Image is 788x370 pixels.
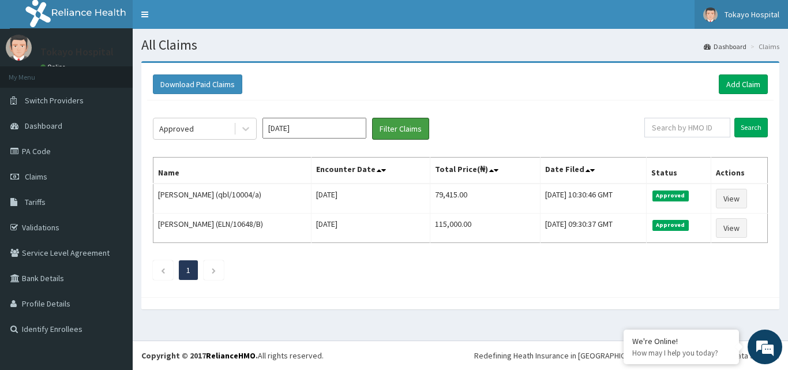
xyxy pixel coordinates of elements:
h1: All Claims [141,38,779,53]
a: RelianceHMO [206,350,256,361]
span: Dashboard [25,121,62,131]
td: [PERSON_NAME] (ELN/10648/B) [153,214,312,243]
button: Filter Claims [372,118,429,140]
img: d_794563401_company_1708531726252_794563401 [21,58,47,87]
td: 79,415.00 [430,184,540,214]
a: Dashboard [704,42,746,51]
td: [DATE] 09:30:37 GMT [540,214,646,243]
th: Date Filed [540,158,646,184]
p: Tokayo Hospital [40,47,114,57]
textarea: Type your message and hit 'Enter' [6,247,220,287]
img: User Image [6,35,32,61]
span: Tokayo Hospital [725,9,779,20]
a: View [716,218,747,238]
div: Chat with us now [60,65,194,80]
span: Switch Providers [25,95,84,106]
input: Search [734,118,768,137]
th: Name [153,158,312,184]
td: 115,000.00 [430,214,540,243]
th: Total Price(₦) [430,158,540,184]
span: We're online! [67,111,159,228]
a: Add Claim [719,74,768,94]
a: Online [40,63,68,71]
input: Select Month and Year [262,118,366,139]
td: [DATE] [311,214,430,243]
th: Status [647,158,711,184]
img: User Image [703,8,718,22]
td: [DATE] [311,184,430,214]
li: Claims [748,42,779,51]
strong: Copyright © 2017 . [141,350,258,361]
span: Approved [652,190,689,201]
div: Minimize live chat window [189,6,217,33]
input: Search by HMO ID [644,118,730,137]
a: Page 1 is your current page [186,265,190,275]
div: Approved [159,123,194,134]
footer: All rights reserved. [133,341,788,370]
a: Next page [211,265,216,275]
th: Actions [711,158,768,184]
p: How may I help you today? [632,348,730,358]
button: Download Paid Claims [153,74,242,94]
td: [DATE] 10:30:46 GMT [540,184,646,214]
div: Redefining Heath Insurance in [GEOGRAPHIC_DATA] using Telemedicine and Data Science! [474,350,779,361]
div: We're Online! [632,336,730,346]
td: [PERSON_NAME] (qbl/10004/a) [153,184,312,214]
span: Claims [25,171,47,182]
span: Tariffs [25,197,46,207]
a: Previous page [160,265,166,275]
span: Approved [652,220,689,230]
th: Encounter Date [311,158,430,184]
a: View [716,189,747,208]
